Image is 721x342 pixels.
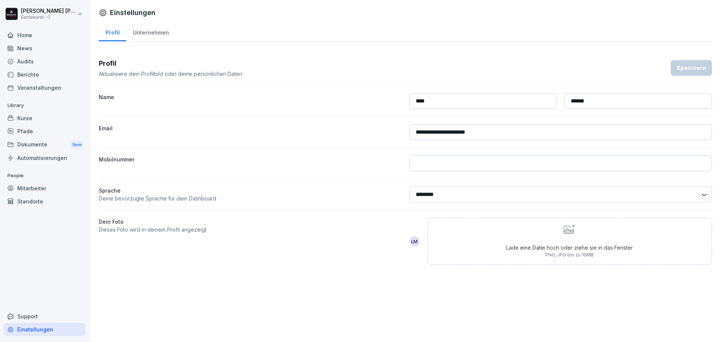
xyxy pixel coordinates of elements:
label: Mobilnummer [99,155,402,171]
a: Pfade [4,125,86,138]
a: Profil [99,22,126,41]
button: Speichern [671,60,712,76]
a: Automatisierungen [4,151,86,164]
div: Support [4,310,86,323]
label: Dein Foto [99,218,402,226]
h1: Einstellungen [110,8,155,18]
a: DokumenteNew [4,138,86,152]
a: News [4,42,86,55]
a: Veranstaltungen [4,81,86,94]
p: PNG, JPG bis zu 10MB [506,252,633,258]
a: Standorte [4,195,86,208]
label: Email [99,124,402,140]
a: Kurse [4,111,86,125]
div: LM [409,236,420,247]
p: People [4,170,86,182]
a: Mitarbeiter [4,182,86,195]
a: Unternehmen [126,22,175,41]
a: Einstellungen [4,323,86,336]
h3: Profil [99,58,242,68]
p: Library [4,99,86,111]
label: Name [99,93,402,109]
p: Deine bevorzugte Sprache für dein Dashboard [99,194,402,202]
p: [PERSON_NAME] [PERSON_NAME] [21,8,76,14]
div: New [71,140,83,149]
p: Sprache [99,187,402,194]
div: Speichern [677,64,706,72]
a: Audits [4,55,86,68]
a: Home [4,29,86,42]
p: Extrawurst :-) [21,15,76,20]
div: Dokumente [4,138,86,152]
p: Lade eine Datei hoch oder ziehe sie in das Fenster [506,244,633,252]
p: Dieses Foto wird in deinem Profil angezeigt [99,226,402,234]
a: Berichte [4,68,86,81]
p: Aktualisiere dein Profilbild oder deine persönlichen Daten [99,70,242,78]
